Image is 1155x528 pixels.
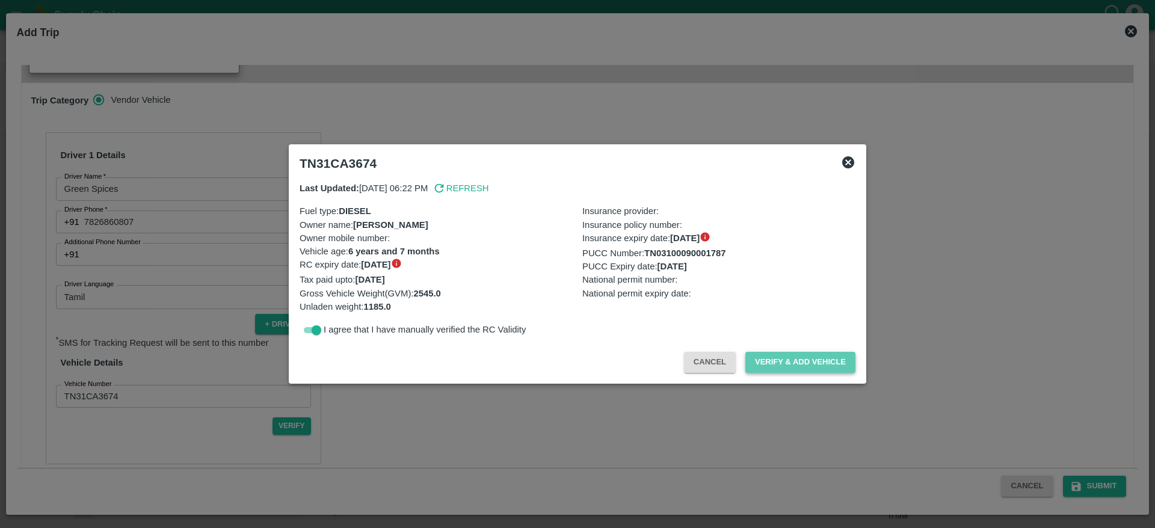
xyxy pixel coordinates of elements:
[300,300,573,313] p: Unladen weight :
[446,182,489,195] p: Refresh
[745,352,855,373] button: Verify & Add Vehicle
[582,218,855,232] p: Insurance policy number :
[339,206,371,216] b: DIESEL
[582,287,691,300] span: National permit expiry date :
[300,204,573,218] p: Fuel type :
[582,232,700,245] span: Insurance expiry date :
[300,183,359,193] b: Last Updated:
[300,245,573,258] p: Vehicle age :
[658,262,687,271] b: [DATE]
[300,218,573,232] p: Owner name :
[324,323,526,336] p: I agree that I have manually verified the RC Validity
[433,182,488,195] button: Refresh
[300,182,428,195] p: [DATE] 06:22 PM
[582,273,855,286] p: National permit number :
[353,220,428,230] b: [PERSON_NAME]
[300,156,377,170] b: TN31CA3674
[300,287,573,300] p: Gross Vehicle Weight(GVM) :
[300,258,391,271] span: RC expiry date :
[582,204,855,218] p: Insurance provider :
[300,273,573,286] p: Tax paid upto :
[644,248,725,258] b: TN03100090001787
[684,352,736,373] button: Cancel
[300,232,573,245] p: Owner mobile number :
[361,260,390,269] b: [DATE]
[363,302,390,312] b: 1185.0
[670,233,700,243] b: [DATE]
[582,260,687,273] span: PUCC Expiry date :
[413,289,440,298] b: 2545.0
[582,247,855,260] p: PUCC Number :
[355,275,384,284] b: [DATE]
[348,247,440,256] b: 6 years and 7 months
